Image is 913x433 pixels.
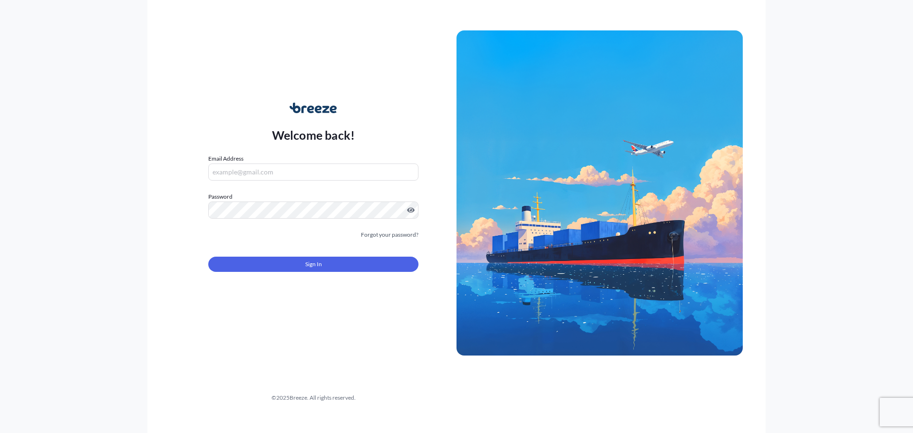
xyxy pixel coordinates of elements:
p: Welcome back! [272,127,355,143]
input: example@gmail.com [208,164,418,181]
button: Show password [407,206,415,214]
img: Ship illustration [456,30,743,356]
label: Password [208,192,418,202]
span: Sign In [305,260,322,269]
div: © 2025 Breeze. All rights reserved. [170,393,456,403]
label: Email Address [208,154,243,164]
a: Forgot your password? [361,230,418,240]
button: Sign In [208,257,418,272]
